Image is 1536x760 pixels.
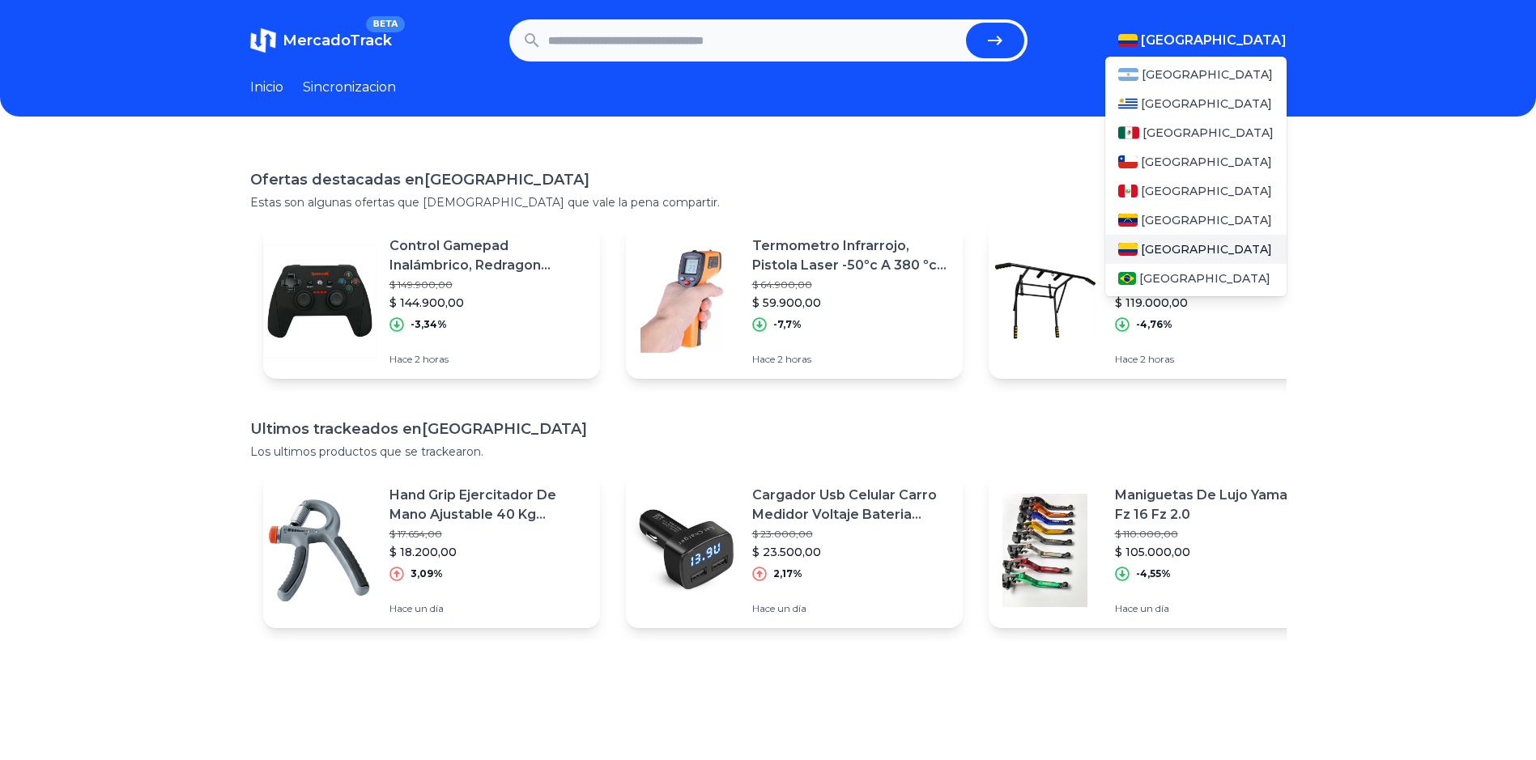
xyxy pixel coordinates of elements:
[1136,318,1172,331] p: -4,76%
[1105,60,1287,89] a: Argentina[GEOGRAPHIC_DATA]
[752,602,950,615] p: Hace un día
[989,244,1102,358] img: Featured image
[752,278,950,291] p: $ 64.900,00
[1118,272,1137,285] img: Brasil
[1115,602,1313,615] p: Hace un día
[626,473,963,628] a: Featured imageCargador Usb Celular Carro Medidor Voltaje Bateria Vehicular$ 23.000,00$ 23.500,002...
[263,473,600,628] a: Featured imageHand Grip Ejercitador De Mano Ajustable 40 Kg Sportfitness$ 17.654,00$ 18.200,003,0...
[389,236,587,275] p: Control Gamepad Inalámbrico, Redragon Harrow G808, Pc / Ps3
[250,78,283,97] a: Inicio
[250,418,1287,440] h1: Ultimos trackeados en [GEOGRAPHIC_DATA]
[989,223,1325,379] a: Featured imageBarra De Ejercicios Dominadas, Fondos, 3 Años De Garantía$ 124.950,00$ 119.000,00-4...
[1105,264,1287,293] a: Brasil[GEOGRAPHIC_DATA]
[989,494,1102,607] img: Featured image
[1139,270,1270,287] span: [GEOGRAPHIC_DATA]
[1105,118,1287,147] a: Mexico[GEOGRAPHIC_DATA]
[1118,31,1287,50] button: [GEOGRAPHIC_DATA]
[1118,185,1138,197] img: Peru
[389,602,587,615] p: Hace un día
[250,194,1287,210] p: Estas son algunas ofertas que [DEMOGRAPHIC_DATA] que vale la pena compartir.
[1105,176,1287,206] a: Peru[GEOGRAPHIC_DATA]
[626,244,739,358] img: Featured image
[411,567,443,580] p: 3,09%
[752,236,950,275] p: Termometro Infrarrojo, Pistola Laser -50ºc A 380 ºc Digital
[263,244,377,358] img: Featured image
[389,486,587,524] p: Hand Grip Ejercitador De Mano Ajustable 40 Kg Sportfitness
[263,494,377,607] img: Featured image
[250,28,276,53] img: MercadoTrack
[1141,241,1272,257] span: [GEOGRAPHIC_DATA]
[1115,486,1313,524] p: Maniguetas De Lujo Yamaha Fz 16 Fz 2.0
[1118,68,1139,81] img: Argentina
[389,353,587,366] p: Hace 2 horas
[773,567,802,580] p: 2,17%
[752,544,950,560] p: $ 23.500,00
[773,318,802,331] p: -7,7%
[1118,34,1138,47] img: Colombia
[411,318,447,331] p: -3,34%
[1118,214,1138,227] img: Venezuela
[1105,235,1287,264] a: Colombia[GEOGRAPHIC_DATA]
[626,494,739,607] img: Featured image
[1115,528,1313,541] p: $ 110.000,00
[1105,89,1287,118] a: Uruguay[GEOGRAPHIC_DATA]
[1118,97,1138,110] img: Uruguay
[1105,206,1287,235] a: Venezuela[GEOGRAPHIC_DATA]
[1115,295,1313,311] p: $ 119.000,00
[1105,147,1287,176] a: Chile[GEOGRAPHIC_DATA]
[1115,544,1313,560] p: $ 105.000,00
[303,78,396,97] a: Sincronizacion
[1115,353,1313,366] p: Hace 2 horas
[752,486,950,524] p: Cargador Usb Celular Carro Medidor Voltaje Bateria Vehicular
[389,278,587,291] p: $ 149.900,00
[250,28,392,53] a: MercadoTrackBETA
[250,168,1287,191] h1: Ofertas destacadas en [GEOGRAPHIC_DATA]
[1118,126,1139,139] img: Mexico
[389,295,587,311] p: $ 144.900,00
[1142,66,1273,83] span: [GEOGRAPHIC_DATA]
[389,544,587,560] p: $ 18.200,00
[626,223,963,379] a: Featured imageTermometro Infrarrojo, Pistola Laser -50ºc A 380 ºc Digital$ 64.900,00$ 59.900,00-7...
[263,223,600,379] a: Featured imageControl Gamepad Inalámbrico, Redragon Harrow G808, Pc / Ps3$ 149.900,00$ 144.900,00...
[366,16,404,32] span: BETA
[1141,212,1272,228] span: [GEOGRAPHIC_DATA]
[752,295,950,311] p: $ 59.900,00
[1141,183,1272,199] span: [GEOGRAPHIC_DATA]
[1141,154,1272,170] span: [GEOGRAPHIC_DATA]
[1141,31,1287,50] span: [GEOGRAPHIC_DATA]
[283,32,392,49] span: MercadoTrack
[989,473,1325,628] a: Featured imageManiguetas De Lujo Yamaha Fz 16 Fz 2.0$ 110.000,00$ 105.000,00-4,55%Hace un día
[389,528,587,541] p: $ 17.654,00
[752,353,950,366] p: Hace 2 horas
[250,444,1287,460] p: Los ultimos productos que se trackearon.
[1118,155,1138,168] img: Chile
[1142,125,1274,141] span: [GEOGRAPHIC_DATA]
[1141,96,1272,112] span: [GEOGRAPHIC_DATA]
[1118,243,1138,256] img: Colombia
[752,528,950,541] p: $ 23.000,00
[1136,567,1171,580] p: -4,55%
